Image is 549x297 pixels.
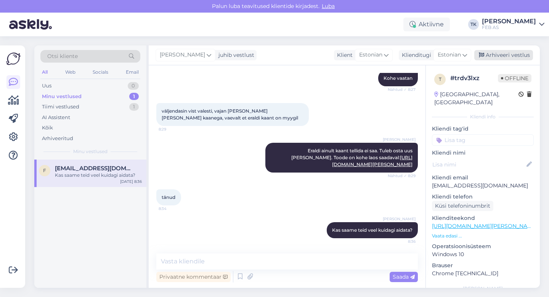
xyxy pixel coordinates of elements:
[42,82,51,90] div: Uus
[482,24,536,31] div: FEB AS
[387,173,416,179] span: Nähtud ✓ 8:29
[432,214,534,222] p: Klienditeekond
[42,124,53,132] div: Kõik
[332,227,413,233] span: Kas saame teid veel kuidagi aidata?
[432,182,534,190] p: [EMAIL_ADDRESS][DOMAIN_NAME]
[383,216,416,222] span: [PERSON_NAME]
[129,93,139,100] div: 1
[6,52,21,66] img: Askly Logo
[55,165,134,172] span: finesttili@gmail.com
[334,51,353,59] div: Klient
[91,67,110,77] div: Socials
[128,82,139,90] div: 0
[42,135,73,142] div: Arhiveeritud
[162,194,175,200] span: tänud
[156,272,231,282] div: Privaatne kommentaar
[432,270,534,278] p: Chrome [TECHNICAL_ID]
[73,148,108,155] span: Minu vestlused
[432,113,534,120] div: Kliendi info
[498,74,531,82] span: Offline
[432,125,534,133] p: Kliendi tag'id
[432,261,534,270] p: Brauser
[42,114,70,121] div: AI Assistent
[482,18,544,31] a: [PERSON_NAME]FEB AS
[43,168,46,173] span: f
[124,67,140,77] div: Email
[40,67,49,77] div: All
[438,51,461,59] span: Estonian
[42,93,82,100] div: Minu vestlused
[432,174,534,182] p: Kliendi email
[432,223,537,229] a: [URL][DOMAIN_NAME][PERSON_NAME]
[393,273,415,280] span: Saada
[432,134,534,146] input: Lisa tag
[432,160,525,169] input: Lisa nimi
[64,67,77,77] div: Web
[120,179,142,184] div: [DATE] 8:36
[162,108,298,121] span: väljendasin vist valesti, vajan [PERSON_NAME] [PERSON_NAME] kaanega, vaevalt et eraldi kaant on m...
[432,201,493,211] div: Küsi telefoninumbrit
[159,206,187,211] span: 8:34
[432,250,534,258] p: Windows 10
[291,148,414,167] span: Eraldi ainult kaant tellida ei saa. Tuleb osta uus [PERSON_NAME]. Toode on kohe laos saadaval:
[387,239,416,244] span: 8:36
[434,90,518,107] div: [GEOGRAPHIC_DATA], [GEOGRAPHIC_DATA]
[439,76,441,82] span: t
[482,18,536,24] div: [PERSON_NAME]
[387,87,416,92] span: Nähtud ✓ 8:27
[215,51,254,59] div: juhib vestlust
[432,242,534,250] p: Operatsioonisüsteem
[383,137,416,142] span: [PERSON_NAME]
[432,232,534,239] p: Vaata edasi ...
[359,51,382,59] span: Estonian
[55,172,142,179] div: Kas saame teid veel kuidagi aidata?
[159,126,187,132] span: 8:29
[47,52,78,60] span: Otsi kliente
[432,285,534,292] div: [PERSON_NAME]
[160,51,205,59] span: [PERSON_NAME]
[403,18,450,31] div: Aktiivne
[129,103,139,111] div: 1
[399,51,431,59] div: Klienditugi
[384,75,413,81] span: Kohe vaatan
[432,149,534,157] p: Kliendi nimi
[450,74,498,83] div: # trdv3lxz
[468,19,479,30] div: TK
[42,103,79,111] div: Tiimi vestlused
[432,193,534,201] p: Kliendi telefon
[474,50,533,60] div: Arhiveeri vestlus
[319,3,337,10] span: Luba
